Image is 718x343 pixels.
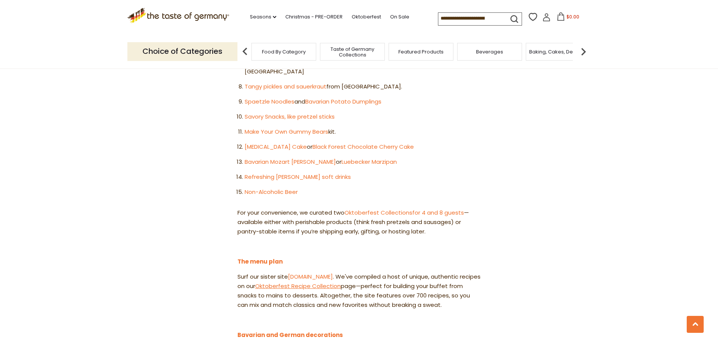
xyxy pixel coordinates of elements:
[285,13,343,21] a: Christmas - PRE-ORDER
[255,282,341,290] a: Oktoberfest Recipe Collection
[245,97,481,107] li: and
[390,13,409,21] a: On Sale
[398,49,444,55] a: Featured Products
[312,143,414,151] a: Black Forest Chocolate Cherry Cake
[352,13,381,21] a: Oktoberfest
[245,82,481,91] li: from [GEOGRAPHIC_DATA].
[245,188,298,196] a: Non-Alcoholic Beer
[322,46,383,58] a: Taste of Germany Collections
[237,258,283,265] a: The menu plan
[127,42,237,61] p: Choice of Categories
[245,173,351,181] a: Refreshing [PERSON_NAME] soft drinks
[552,12,584,24] button: $0.00
[245,98,294,105] a: Spaetzle Noodles
[245,113,335,120] a: Savory Snacks, like pretzel sticks
[237,272,481,310] p: Surf our sister site . We've compiled a host of unique, authentic recipes on our page—perfect for...
[412,209,464,216] a: for 4 and 8 guests
[245,157,481,167] li: or
[245,82,326,90] a: Tangy pickles and sauerkraut
[237,331,343,339] a: Bavarian and German decorations
[341,158,397,166] a: Luebecker Marzipan
[476,49,503,55] a: Beverages
[529,49,588,55] a: Baking, Cakes, Desserts
[288,273,333,280] a: [DOMAIN_NAME]
[250,13,276,21] a: Seasons
[245,128,328,136] a: Make Your Own Gummy Bears
[305,98,381,105] a: Bavarian Potato Dumplings
[262,49,306,55] a: Food By Category
[245,158,336,166] a: Bavarian Mozart [PERSON_NAME]
[245,142,481,152] li: or
[245,143,307,151] a: [MEDICAL_DATA] Cake
[344,209,412,216] a: Oktoberfest Collections
[566,14,579,20] span: $0.00
[237,208,481,236] p: For your convenience, we curated two —available either with perishable products (think fresh pret...
[237,44,253,59] img: previous arrow
[245,127,481,137] li: kit.
[576,44,591,59] img: next arrow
